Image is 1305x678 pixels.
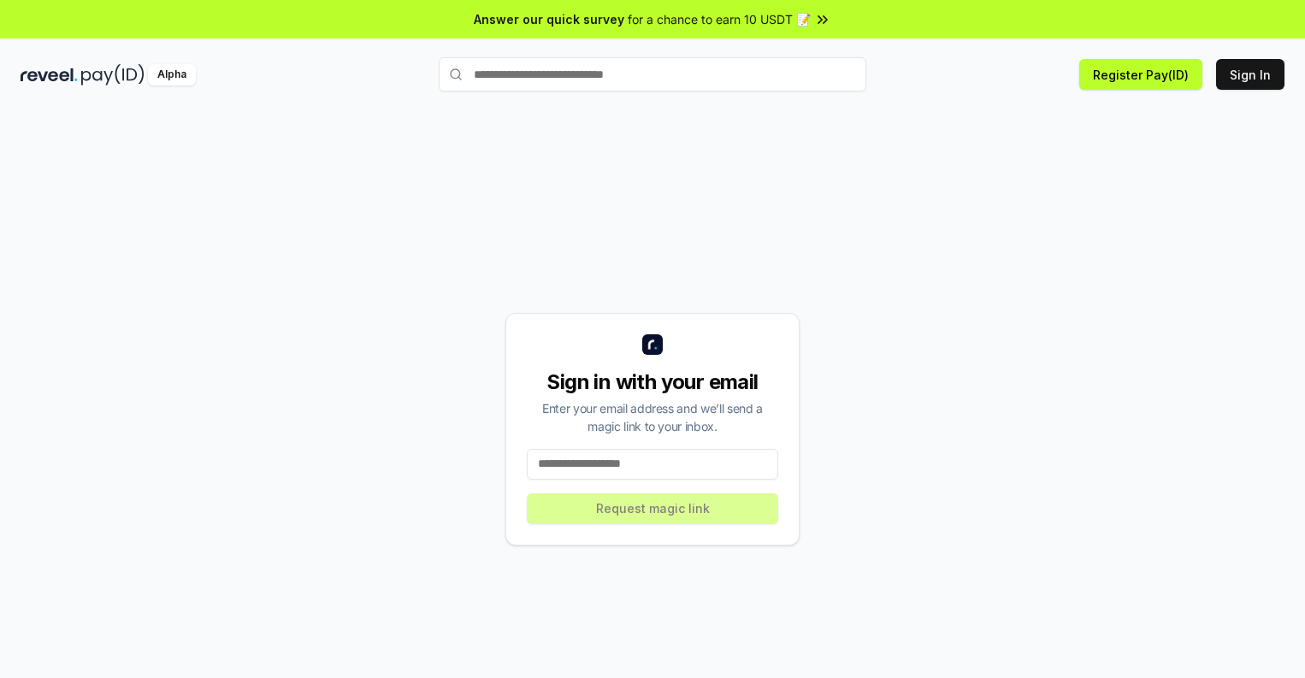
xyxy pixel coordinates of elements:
div: Enter your email address and we’ll send a magic link to your inbox. [527,399,778,435]
button: Register Pay(ID) [1079,59,1202,90]
img: logo_small [642,334,663,355]
img: reveel_dark [21,64,78,85]
button: Sign In [1216,59,1284,90]
span: for a chance to earn 10 USDT 📝 [628,10,811,28]
div: Sign in with your email [527,368,778,396]
span: Answer our quick survey [474,10,624,28]
img: pay_id [81,64,145,85]
div: Alpha [148,64,196,85]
